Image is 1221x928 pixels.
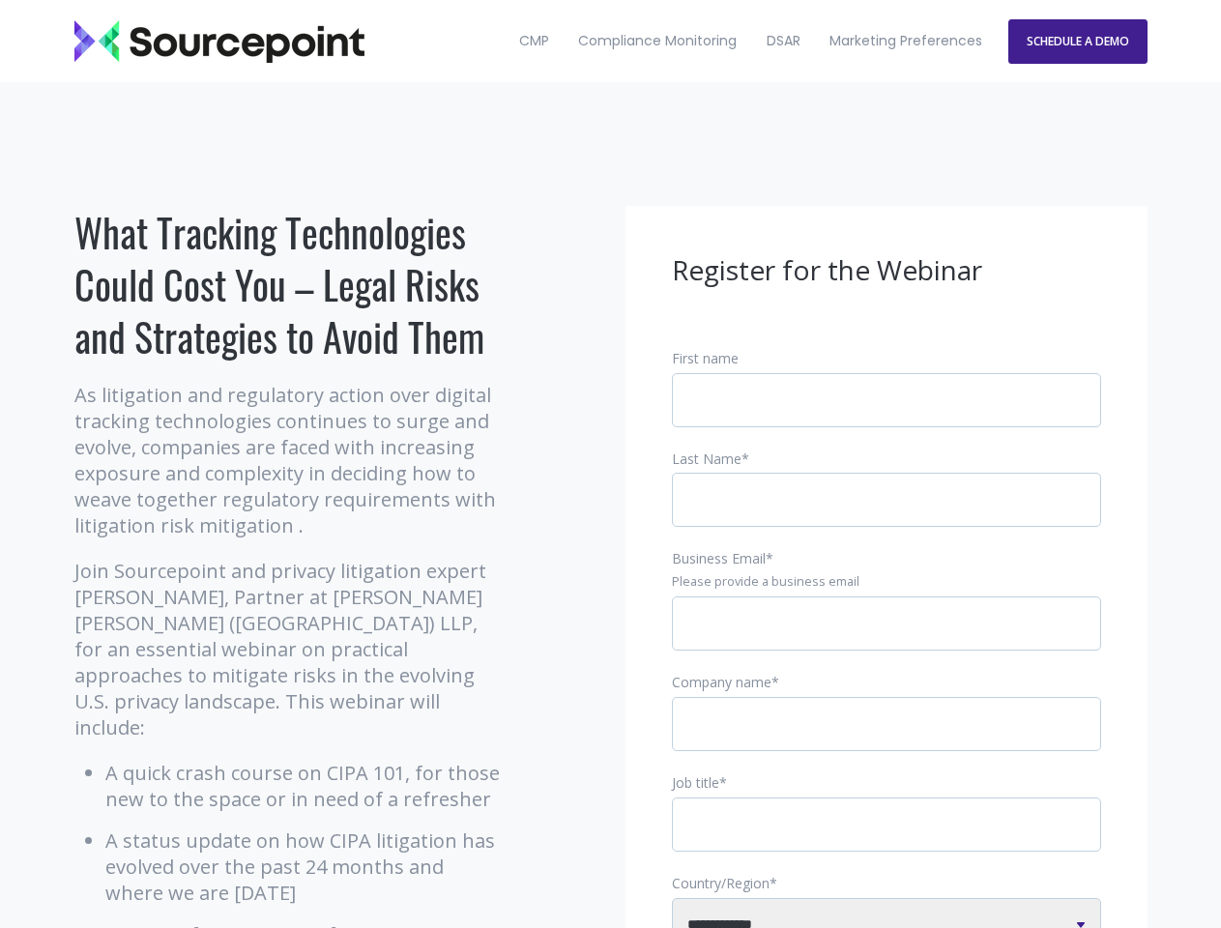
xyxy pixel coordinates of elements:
[672,549,766,567] span: Business Email
[74,382,505,538] p: As litigation and regulatory action over digital tracking technologies continues to surge and evo...
[672,349,739,367] span: First name
[105,760,505,812] li: A quick crash course on CIPA 101, for those new to the space or in need of a refresher
[74,206,505,362] h1: What Tracking Technologies Could Cost You – Legal Risks and Strategies to Avoid Them
[74,558,505,740] p: Join Sourcepoint and privacy litigation expert [PERSON_NAME], Partner at [PERSON_NAME] [PERSON_NA...
[672,252,1101,289] h3: Register for the Webinar
[672,573,1101,591] legend: Please provide a business email
[74,20,364,63] img: Sourcepoint_logo_black_transparent (2)-2
[1008,19,1148,64] a: SCHEDULE A DEMO
[105,827,505,906] li: A status update on how CIPA litigation has evolved over the past 24 months and where we are [DATE]
[672,673,771,691] span: Company name
[672,449,741,468] span: Last Name
[672,773,719,792] span: Job title
[672,874,770,892] span: Country/Region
